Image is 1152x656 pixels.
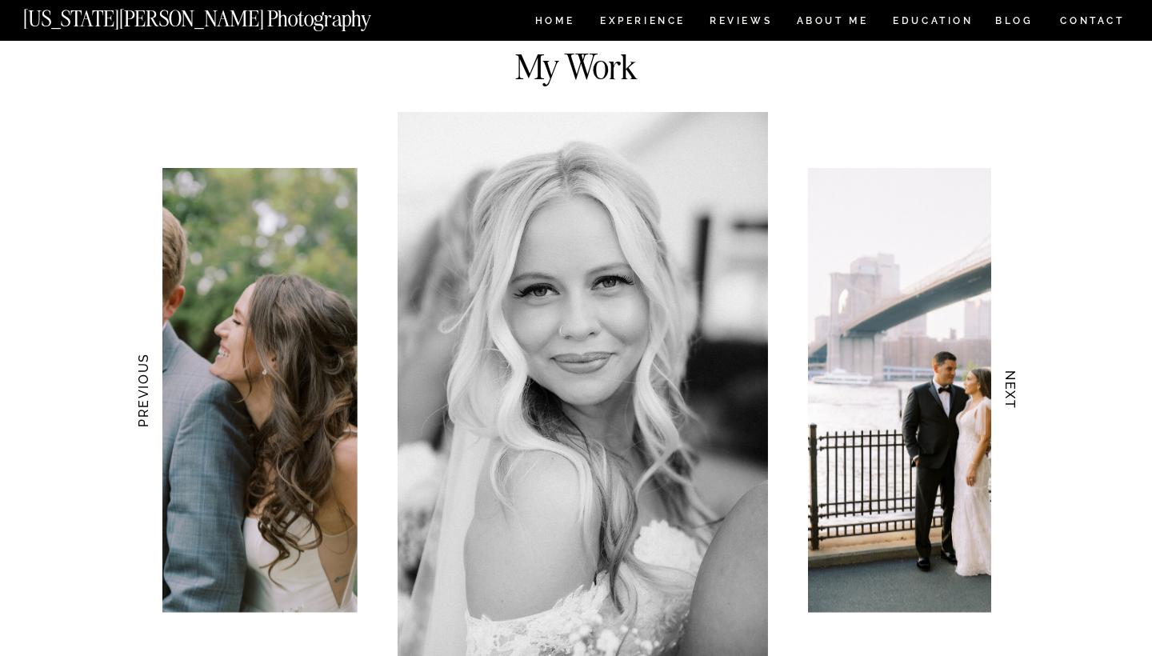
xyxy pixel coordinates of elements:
a: EDUCATION [891,16,975,30]
h3: NEXT [1002,340,1019,441]
a: HOME [532,16,578,30]
a: REVIEWS [710,16,770,30]
a: Experience [600,16,684,30]
h2: VIEW [538,24,615,42]
a: CONTACT [1059,12,1126,30]
a: BLOG [995,16,1034,30]
h3: PREVIOUS [134,340,151,441]
a: [US_STATE][PERSON_NAME] Photography [23,8,425,22]
h2: My Work [458,49,694,77]
a: ABOUT ME [796,16,869,30]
